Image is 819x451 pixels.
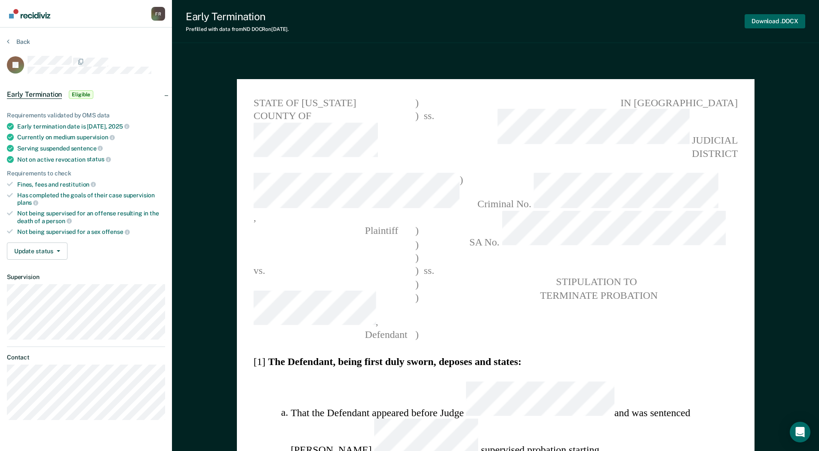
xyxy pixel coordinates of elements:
[108,123,129,130] span: 2025
[151,7,165,21] button: Profile dropdown button
[7,242,67,260] button: Update status
[415,109,418,160] span: )
[418,264,439,277] span: ss.
[253,291,415,328] span: ,
[151,7,165,21] div: F R
[253,355,737,368] section: [1]
[415,277,418,291] span: )
[253,329,407,341] span: Defendant
[71,145,103,152] span: sentence
[790,422,810,442] div: Open Intercom Messenger
[87,156,111,163] span: status
[17,228,165,236] div: Not being supervised for a sex
[415,264,418,277] span: )
[7,112,165,119] div: Requirements validated by OMS data
[7,90,62,99] span: Early Termination
[415,224,418,238] span: )
[253,265,265,276] span: vs.
[17,199,38,206] span: plans
[457,96,738,109] span: IN [GEOGRAPHIC_DATA]
[457,211,738,249] span: SA No.
[745,14,805,28] button: Download .DOCX
[17,181,165,188] div: Fines, fees and
[17,123,165,130] div: Early termination date is [DATE],
[17,133,165,141] div: Currently on medium
[415,291,418,328] span: )
[17,156,165,163] div: Not on active revocation
[186,10,289,23] div: Early Termination
[253,173,459,224] span: ,
[7,38,30,46] button: Back
[457,275,738,302] pre: STIPULATION TO TERMINATE PROBATION
[9,9,50,18] img: Recidiviz
[7,273,165,281] dt: Supervision
[77,134,114,141] span: supervision
[253,225,398,236] span: Plaintiff
[418,109,439,160] span: ss.
[415,237,418,251] span: )
[253,109,415,160] span: COUNTY OF
[415,96,418,109] span: )
[17,192,165,206] div: Has completed the goals of their case supervision
[102,228,130,235] span: offense
[186,26,289,32] div: Prefilled with data from ND DOCR on [DATE] .
[457,109,738,160] span: JUDICIAL DISTRICT
[7,354,165,361] dt: Contact
[7,170,165,177] div: Requirements to check
[457,173,738,211] span: Criminal No.
[268,356,521,367] strong: The Defendant, being first duly sworn, deposes and states:
[253,96,415,109] span: STATE OF [US_STATE]
[415,251,418,264] span: )
[46,218,71,224] span: person
[415,328,418,341] span: )
[60,181,96,188] span: restitution
[17,144,165,152] div: Serving suspended
[69,90,93,99] span: Eligible
[17,210,165,224] div: Not being supervised for an offense resulting in the death of a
